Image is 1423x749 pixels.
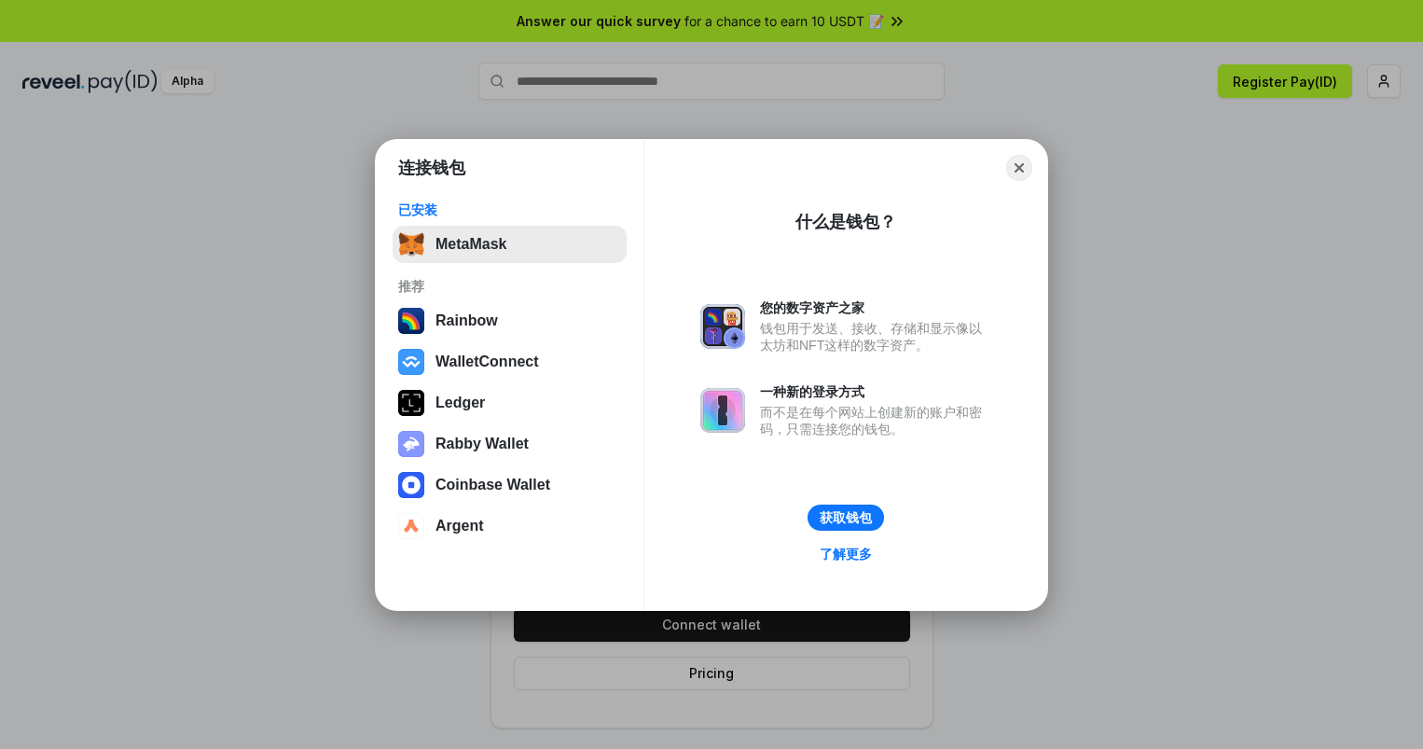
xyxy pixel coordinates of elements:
div: Argent [435,518,484,534]
div: MetaMask [435,236,506,253]
img: svg+xml,%3Csvg%20fill%3D%22none%22%20height%3D%2233%22%20viewBox%3D%220%200%2035%2033%22%20width%... [398,231,424,257]
img: svg+xml,%3Csvg%20width%3D%22120%22%20height%3D%22120%22%20viewBox%3D%220%200%20120%20120%22%20fil... [398,308,424,334]
button: Close [1006,155,1032,181]
div: 了解更多 [820,546,872,562]
img: svg+xml,%3Csvg%20xmlns%3D%22http%3A%2F%2Fwww.w3.org%2F2000%2Fsvg%22%20fill%3D%22none%22%20viewBox... [700,304,745,349]
a: 了解更多 [808,542,883,566]
button: Coinbase Wallet [393,466,627,504]
div: 获取钱包 [820,509,872,526]
div: 钱包用于发送、接收、存储和显示像以太坊和NFT这样的数字资产。 [760,320,991,354]
button: WalletConnect [393,343,627,381]
div: Rainbow [435,312,498,329]
button: MetaMask [393,226,627,263]
div: 您的数字资产之家 [760,299,991,316]
img: svg+xml,%3Csvg%20width%3D%2228%22%20height%3D%2228%22%20viewBox%3D%220%200%2028%2028%22%20fill%3D... [398,472,424,498]
img: svg+xml,%3Csvg%20xmlns%3D%22http%3A%2F%2Fwww.w3.org%2F2000%2Fsvg%22%20fill%3D%22none%22%20viewBox... [398,431,424,457]
div: 已安装 [398,201,621,218]
div: Rabby Wallet [435,436,529,452]
img: svg+xml,%3Csvg%20width%3D%2228%22%20height%3D%2228%22%20viewBox%3D%220%200%2028%2028%22%20fill%3D... [398,513,424,539]
div: 而不是在每个网站上创建新的账户和密码，只需连接您的钱包。 [760,404,991,437]
div: 推荐 [398,278,621,295]
button: Ledger [393,384,627,422]
button: Rainbow [393,302,627,340]
img: svg+xml,%3Csvg%20xmlns%3D%22http%3A%2F%2Fwww.w3.org%2F2000%2Fsvg%22%20width%3D%2228%22%20height%3... [398,390,424,416]
div: Coinbase Wallet [435,477,550,493]
div: WalletConnect [435,354,539,370]
button: 获取钱包 [808,505,884,531]
div: 一种新的登录方式 [760,383,991,400]
img: svg+xml,%3Csvg%20xmlns%3D%22http%3A%2F%2Fwww.w3.org%2F2000%2Fsvg%22%20fill%3D%22none%22%20viewBox... [700,388,745,433]
div: 什么是钱包？ [795,211,896,233]
button: Argent [393,507,627,545]
div: Ledger [435,395,485,411]
button: Rabby Wallet [393,425,627,463]
img: svg+xml,%3Csvg%20width%3D%2228%22%20height%3D%2228%22%20viewBox%3D%220%200%2028%2028%22%20fill%3D... [398,349,424,375]
h1: 连接钱包 [398,157,465,179]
